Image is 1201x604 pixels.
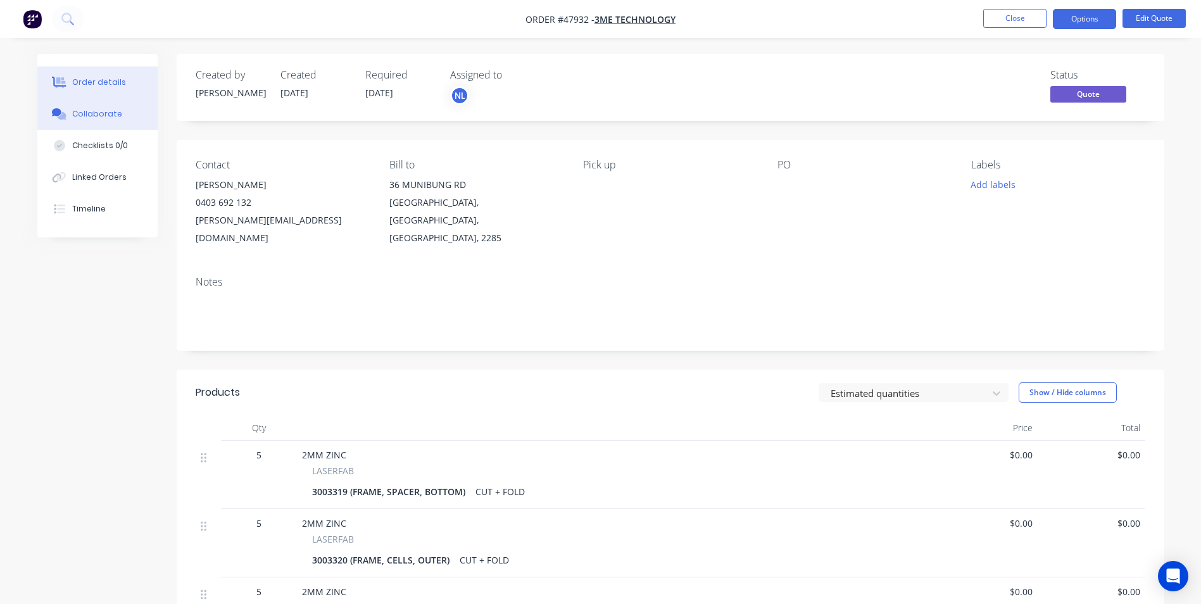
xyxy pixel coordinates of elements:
div: Required [365,69,435,81]
span: LASERFAB [312,532,354,546]
div: Contact [196,159,369,171]
div: Assigned to [450,69,577,81]
span: 5 [256,585,261,598]
div: PO [777,159,951,171]
span: $0.00 [935,585,1033,598]
button: Order details [37,66,158,98]
a: 3ME TECHNOLOGY [594,13,676,25]
button: Collaborate [37,98,158,130]
button: Close [983,9,1047,28]
span: $0.00 [1043,517,1140,530]
div: [GEOGRAPHIC_DATA], [GEOGRAPHIC_DATA], [GEOGRAPHIC_DATA], 2285 [389,194,563,247]
div: Timeline [72,203,106,215]
div: Checklists 0/0 [72,140,128,151]
button: Edit Quote [1122,9,1186,28]
div: Status [1050,69,1145,81]
span: $0.00 [1043,585,1140,598]
span: [DATE] [280,87,308,99]
div: [PERSON_NAME] [196,176,369,194]
div: Open Intercom Messenger [1158,561,1188,591]
div: Collaborate [72,108,122,120]
div: [PERSON_NAME][EMAIL_ADDRESS][DOMAIN_NAME] [196,211,369,247]
span: Order #47932 - [525,13,594,25]
span: 5 [256,448,261,462]
button: Linked Orders [37,161,158,193]
span: $0.00 [1043,448,1140,462]
div: Products [196,385,240,400]
div: Labels [971,159,1145,171]
span: $0.00 [935,448,1033,462]
span: Quote [1050,86,1126,102]
div: 3003320 (FRAME, CELLS, OUTER) [312,551,455,569]
div: Pick up [583,159,757,171]
span: 2MM ZINC [302,586,346,598]
div: Created [280,69,350,81]
span: 2MM ZINC [302,449,346,461]
div: Total [1038,415,1145,441]
div: CUT + FOLD [470,482,530,501]
div: [PERSON_NAME] [196,86,265,99]
div: [PERSON_NAME]0403 692 132[PERSON_NAME][EMAIL_ADDRESS][DOMAIN_NAME] [196,176,369,247]
span: 5 [256,517,261,530]
button: Options [1053,9,1116,29]
div: 36 MUNIBUNG RD [389,176,563,194]
div: Qty [221,415,297,441]
div: Price [930,415,1038,441]
span: $0.00 [935,517,1033,530]
img: Factory [23,9,42,28]
button: Timeline [37,193,158,225]
div: Linked Orders [72,172,127,183]
span: [DATE] [365,87,393,99]
button: Show / Hide columns [1019,382,1117,403]
div: 3003319 (FRAME, SPACER, BOTTOM) [312,482,470,501]
span: 2MM ZINC [302,517,346,529]
div: 0403 692 132 [196,194,369,211]
span: LASERFAB [312,464,354,477]
div: 36 MUNIBUNG RD[GEOGRAPHIC_DATA], [GEOGRAPHIC_DATA], [GEOGRAPHIC_DATA], 2285 [389,176,563,247]
button: Add labels [964,176,1022,193]
div: Notes [196,276,1145,288]
button: NL [450,86,469,105]
div: Created by [196,69,265,81]
div: Order details [72,77,126,88]
div: Bill to [389,159,563,171]
button: Checklists 0/0 [37,130,158,161]
div: CUT + FOLD [455,551,514,569]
